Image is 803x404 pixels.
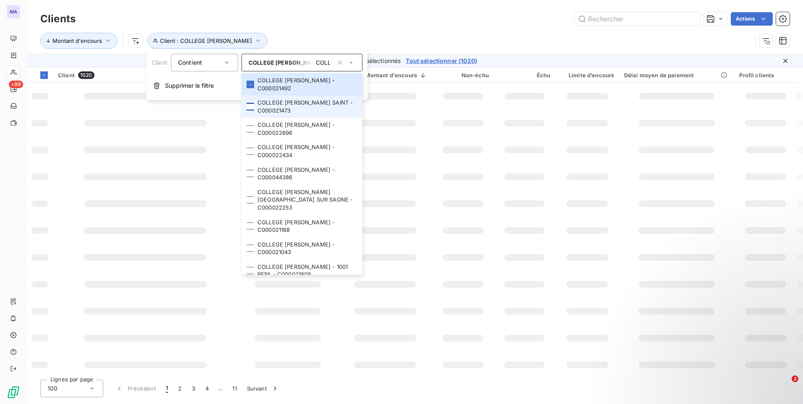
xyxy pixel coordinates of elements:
[635,323,803,381] iframe: Intercom notifications message
[792,375,798,382] span: 2
[406,57,477,65] span: Tout sélectionner (1020)
[9,81,23,88] span: +99
[241,260,362,282] li: COLLEGE [PERSON_NAME] - 1001 REPA - C000021809
[161,380,173,397] button: 1
[241,163,362,185] li: COLLEGE [PERSON_NAME] - C000044386
[152,59,168,66] span: Client
[78,71,94,79] span: 1020
[561,72,614,79] div: Limite d’encours
[110,380,161,397] button: Précédent
[214,382,227,395] span: …
[241,140,362,162] li: COLLEGE [PERSON_NAME] - C000022434
[366,57,401,64] span: sélectionnés
[575,12,701,26] input: Rechercher
[249,59,364,66] span: COLLEGE [PERSON_NAME] - C000021492
[166,384,168,393] span: 1
[7,386,20,399] img: Logo LeanPay
[147,33,268,49] button: Client : COLLEGE [PERSON_NAME]
[47,384,58,393] span: 100
[40,11,76,26] h3: Clients
[241,95,362,118] li: COLLEGE [PERSON_NAME] SAINT - C000021473
[241,73,362,95] li: COLLEGE [PERSON_NAME] - C000021492
[52,37,102,44] span: Montant d'encours
[200,380,214,397] button: 4
[173,380,186,397] button: 2
[7,5,20,18] div: MA
[343,72,427,79] div: Montant d'encours
[241,185,362,215] li: COLLEGE [PERSON_NAME][GEOGRAPHIC_DATA] SUR SAONE - C000022253
[40,33,118,49] button: Montant d'encours
[437,72,489,79] div: Non-échu
[187,380,200,397] button: 3
[731,12,773,26] button: Actions
[241,215,362,237] li: COLLEGE [PERSON_NAME] - C000021168
[774,375,795,396] iframe: Intercom live chat
[499,72,551,79] div: Échu
[227,380,242,397] button: 11
[624,72,729,79] div: Délai moyen de paiement
[147,76,367,95] button: Supprimer le filtre
[178,59,202,66] span: Contient
[241,118,362,140] li: COLLEGE [PERSON_NAME] - C000022696
[739,72,792,79] div: Profil clients
[241,237,362,260] li: COLLEGE [PERSON_NAME] - C000021043
[160,37,252,44] span: Client : COLLEGE [PERSON_NAME]
[242,380,284,397] button: Suivant
[165,81,214,90] span: Supprimer le filtre
[58,72,75,79] span: Client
